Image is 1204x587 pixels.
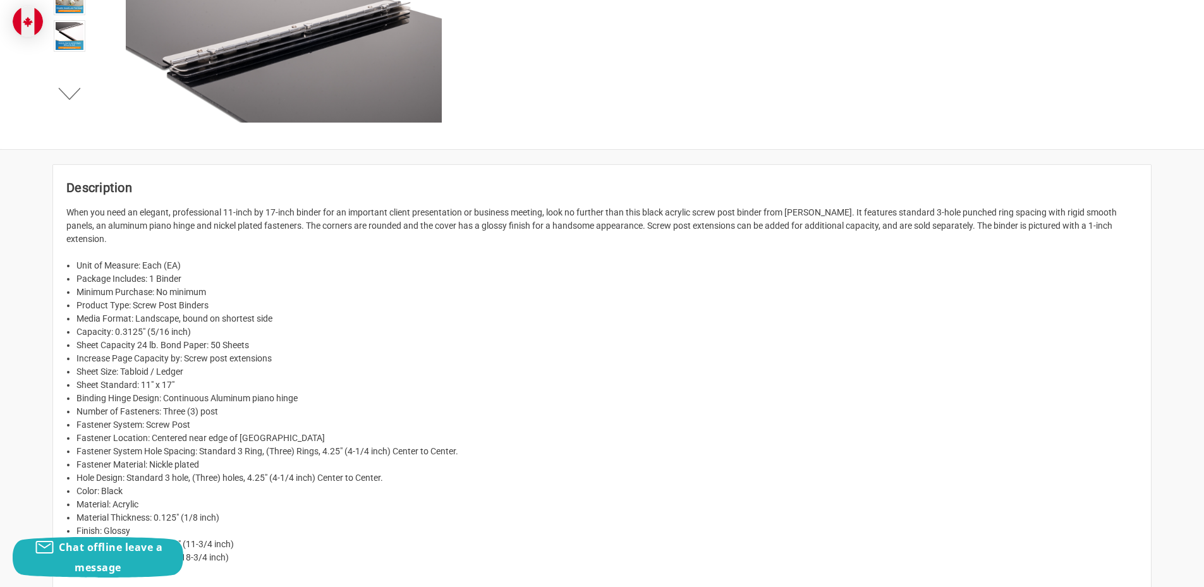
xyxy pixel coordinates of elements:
li: Finish: Glossy [76,524,1138,538]
li: Number of Fasteners: Three (3) post [76,405,1138,418]
li: Sheet Capacity 24 lb. Bond Paper: 50 Sheets [76,339,1138,352]
img: 11x17 Screw Post Binder Acrylic Panel with fixed posts Black [56,22,83,50]
li: Minimum Purchase: No minimum [76,286,1138,299]
li: Capacity: 0.3125" (5/16 inch) [76,325,1138,339]
img: duty and tax information for Canada [13,6,43,37]
li: Fastener Location: Centered near edge of [GEOGRAPHIC_DATA] [76,432,1138,445]
li: Hole Design: Standard 3 hole, (Three) holes, 4.25" (4-1/4 inch) Center to Center. [76,471,1138,485]
li: Fastener System: Screw Post [76,418,1138,432]
li: Fastener System Hole Spacing: Standard 3 Ring, (Three) Rings, 4.25" (4-1/4 inch) Center to Center. [76,445,1138,458]
li: Package Includes: 1 Binder [76,272,1138,286]
li: Product Type: Screw Post Binders [76,299,1138,312]
li: Binding Hinge Design: Continuous Aluminum piano hinge [76,392,1138,405]
li: Increase Page Capacity by: Screw post extensions [76,352,1138,365]
button: Chat offline leave a message [13,537,183,578]
li: Color: Black [76,485,1138,498]
li: Front Panel Width: 18.75" (18-3/4 inch) [76,551,1138,564]
span: Chat offline leave a message [59,540,162,574]
li: Corners Rounded: Yes [76,564,1138,578]
p: When you need an elegant, professional 11-inch by 17-inch binder for an important client presenta... [66,206,1138,246]
li: Sheet Standard: 11" x 17" [76,378,1138,392]
li: Material: Acrylic [76,498,1138,511]
li: Fastener Material: Nickle plated [76,458,1138,471]
button: Next [51,81,89,106]
li: Unit of Measure: Each (EA) [76,259,1138,272]
li: Media Format: Landscape, bound on shortest side [76,312,1138,325]
li: Sheet Size: Tabloid / Ledger [76,365,1138,378]
h2: Description [66,178,1138,197]
iframe: Google Customer Reviews [1100,553,1204,587]
li: Front Panel Length: 11.75" (11-3/4 inch) [76,538,1138,551]
li: Material Thickness: 0.125" (1/8 inch) [76,511,1138,524]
